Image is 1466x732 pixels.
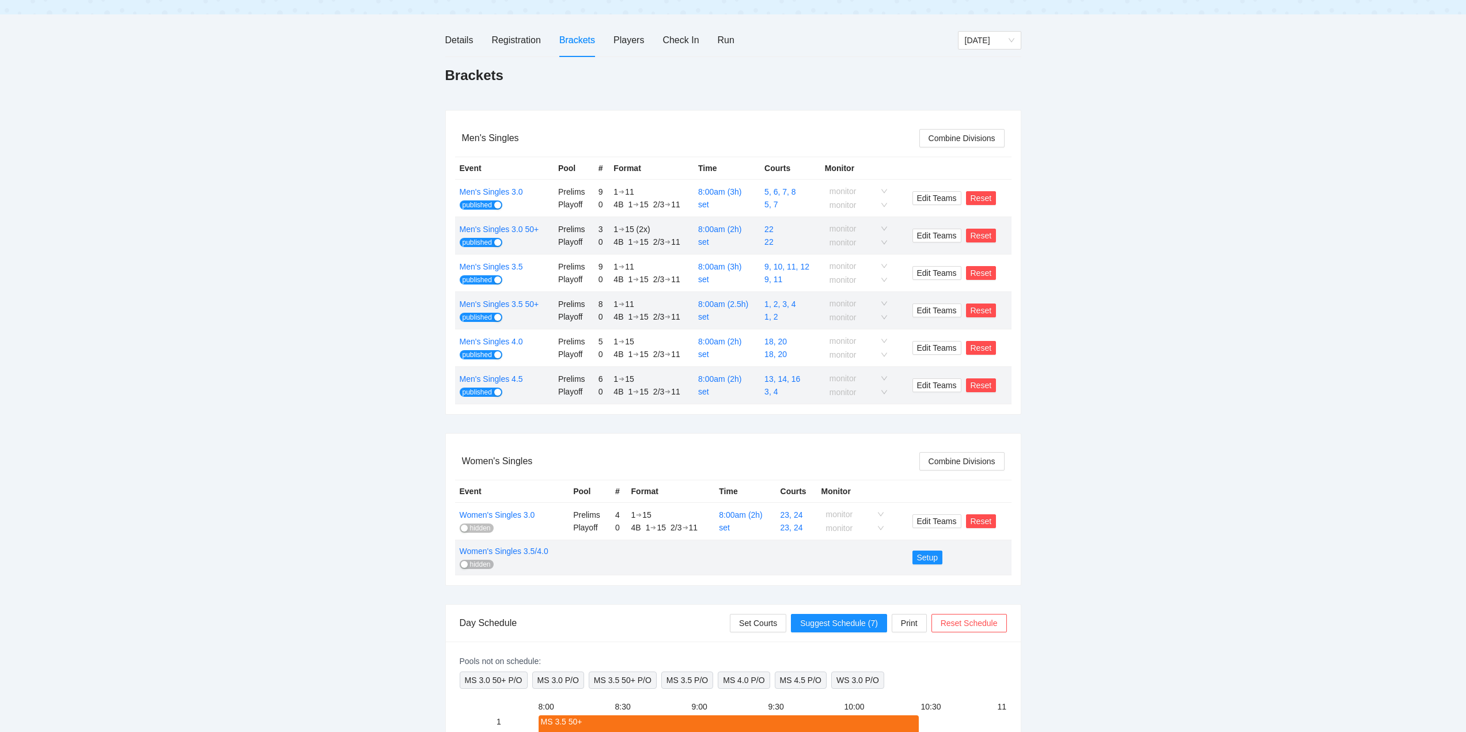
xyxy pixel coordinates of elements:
[460,187,523,196] a: Men's Singles 3.0
[619,299,624,309] div: ➔
[781,523,803,532] a: 23, 24
[698,162,755,175] div: Time
[613,273,623,286] div: 4B
[917,342,957,354] span: Edit Teams
[558,198,589,211] div: Playoff
[463,350,492,359] span: published
[613,385,623,398] div: 4B
[613,198,623,211] div: 4B
[559,33,595,47] div: Brackets
[558,162,589,175] div: Pool
[625,185,634,198] div: 11
[558,298,589,310] div: Prelims
[573,509,606,521] div: Prelims
[463,200,492,210] span: published
[917,229,957,242] span: Edit Teams
[613,335,618,348] div: 1
[613,310,623,323] div: 4B
[642,509,651,521] div: 15
[628,348,632,361] div: 1
[764,200,778,209] a: 5, 7
[781,485,812,498] div: Courts
[613,162,689,175] div: Format
[966,378,997,392] button: Reset
[460,547,548,556] a: Women's Singles 3.5/4.0
[445,33,473,47] div: Details
[598,310,605,323] div: 0
[966,514,997,528] button: Reset
[657,521,666,534] div: 15
[573,485,606,498] div: Pool
[912,514,961,528] button: Edit Teams
[558,185,589,198] div: Prelims
[463,238,492,247] span: published
[764,337,787,346] a: 18, 20
[671,198,680,211] div: 11
[919,129,1005,147] button: Combine Divisions
[718,33,734,47] div: Run
[460,337,523,346] a: Men's Singles 4.0
[665,387,671,396] div: ➔
[460,225,539,234] a: Men's Singles 3.0 50+
[598,373,605,385] div: 6
[628,385,632,398] div: 1
[739,617,777,629] span: Set Courts
[698,299,748,309] a: 8:00am (2.5h)
[919,452,1005,471] button: Combine Divisions
[912,304,961,317] button: Edit Teams
[917,267,957,279] span: Edit Teams
[558,335,589,348] div: Prelims
[598,162,605,175] div: #
[692,700,766,713] div: 9:00
[460,374,523,384] a: Men's Singles 4.5
[661,672,713,689] div: MS 3.5 P/O
[653,348,664,361] div: 2/3
[781,510,803,519] a: 23, 24
[831,672,884,689] div: WS 3.0 P/O
[971,379,992,392] span: Reset
[683,523,688,532] div: ➔
[613,185,618,198] div: 1
[971,342,992,354] span: Reset
[558,223,589,236] div: Prelims
[698,275,709,284] a: set
[639,310,649,323] div: 15
[613,225,650,234] span: (2x)
[463,275,492,285] span: published
[912,266,961,280] button: Edit Teams
[671,310,680,323] div: 11
[966,191,997,205] button: Reset
[558,373,589,385] div: Prelims
[613,236,623,248] div: 4B
[558,236,589,248] div: Playoff
[631,509,636,521] div: 1
[719,510,762,519] a: 8:00am (2h)
[470,560,491,569] span: hidden
[598,185,605,198] div: 9
[598,198,605,211] div: 0
[598,348,605,361] div: 0
[698,312,709,321] a: set
[613,298,618,310] div: 1
[912,191,961,205] button: Edit Teams
[917,379,957,392] span: Edit Teams
[764,374,800,384] a: 13, 14, 16
[558,260,589,273] div: Prelims
[470,524,491,533] span: hidden
[971,515,992,528] span: Reset
[460,299,539,309] a: Men's Singles 3.5 50+
[541,715,919,728] div: MS 3.5 50+
[671,385,680,398] div: 11
[625,335,634,348] div: 15
[460,510,535,519] a: Women's Singles 3.0
[966,341,997,355] button: Reset
[619,262,624,271] div: ➔
[698,225,741,234] a: 8:00am (2h)
[463,313,492,322] span: published
[460,162,549,175] div: Event
[941,617,998,629] span: Reset Schedule
[971,304,992,317] span: Reset
[931,614,1007,632] button: Reset Schedule
[764,162,816,175] div: Courts
[633,350,639,359] div: ➔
